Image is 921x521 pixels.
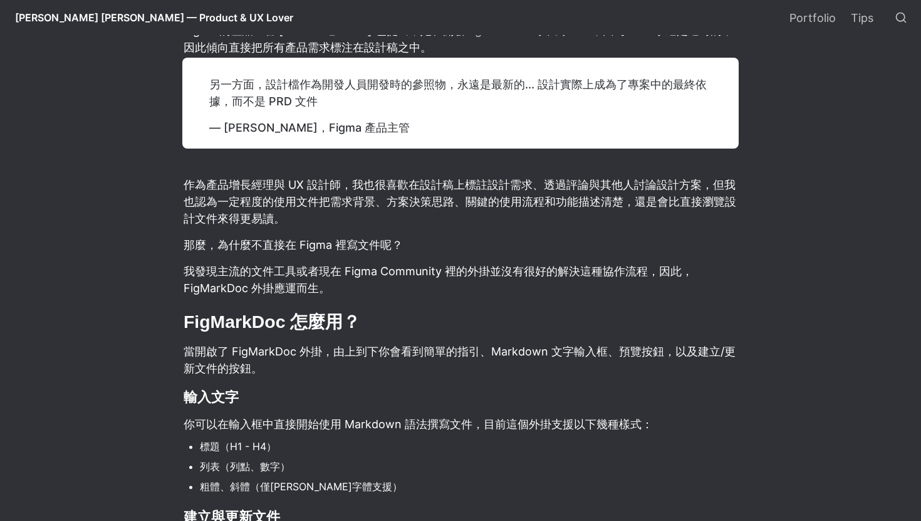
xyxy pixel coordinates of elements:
li: 標題（H1 - H4） [200,437,739,456]
p: 當開啟了 FigMarkDoc 外掛，由上到下你會看到簡單的指引、Markdown 文字輸入框、預覽按鈕，以及建立/更新文件的按鈕。 [182,341,739,379]
p: — [PERSON_NAME]，Figma 產品主管 [208,117,713,138]
li: 列表（列點、數字） [200,457,739,476]
li: 粗體、斜體（僅[PERSON_NAME]字體支援） [200,477,739,496]
h2: FigMarkDoc 怎麼用？ [182,308,739,335]
span: [PERSON_NAME] [PERSON_NAME] — Product & UX Lover [15,11,293,24]
p: 那麼，為什麼不直接在 Figma 裡寫文件呢？ [182,234,739,255]
p: 我發現主流的文件工具或者現在 Figma Community 裡的外掛並沒有很好的解決這種協作流程，因此，FigMarkDoc 外掛應運而生。 [182,261,739,298]
p: 作為產品增長經理與 UX 設計師，我也很喜歡在設計稿上標註設計需求、透過評論與其他人討論設計方案，但我也認為一定程度的使用文件把需求背景、方案決策思路、關鍵的使用流程和功能描述清楚，還是會比直接... [182,174,739,229]
h3: 輸入文字 [182,386,739,408]
a: Figma Slides [466,24,532,37]
p: Figma 的產品主管 [PERSON_NAME] 也提出，她在開發 時不寫 PRD，因為 PRD 永遠是過時的，因此傾向直接把所有產品需求標注在設計稿之中。 [182,20,739,58]
p: 你可以在輸入框中直接開始使用 Markdown 語法撰寫文件，目前這個外掛支援以下幾種樣式： [182,414,739,434]
p: 另一方面，設計檔作為開發人員開發時的參照物，永遠是最新的... 設計實際上成為了專案中的最終依據，而不是 PRD 文件 [208,74,713,112]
